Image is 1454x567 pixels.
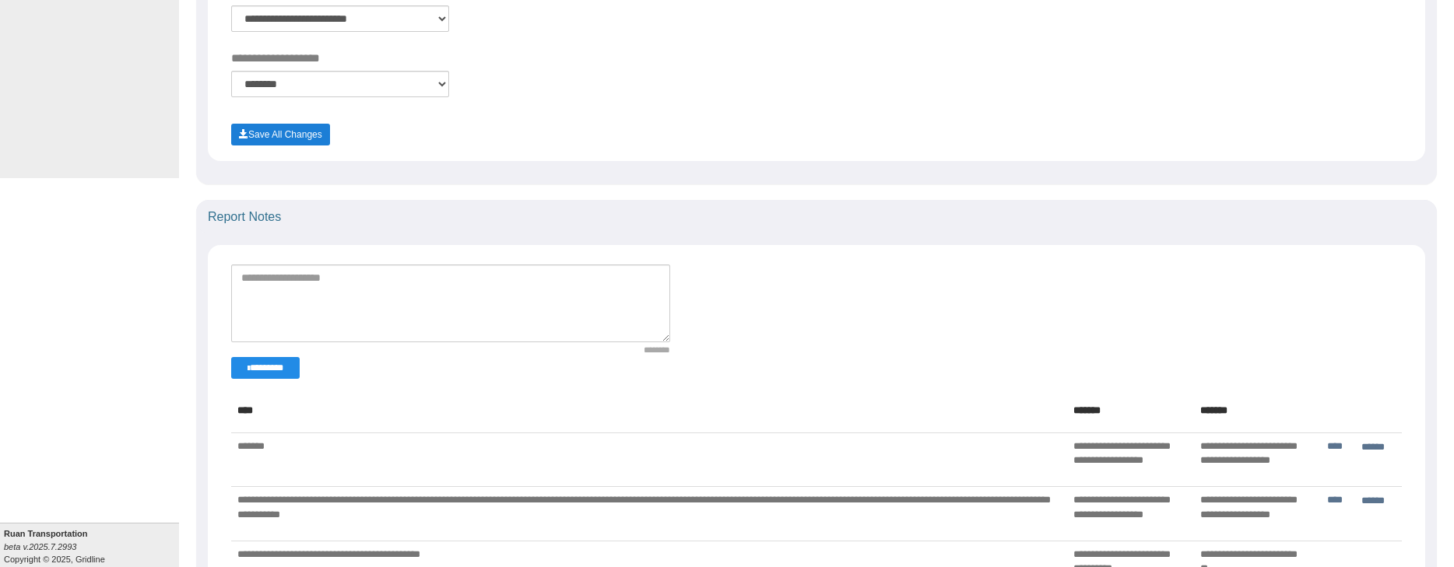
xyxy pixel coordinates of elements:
div: Report Notes [196,200,1437,234]
div: Copyright © 2025, Gridline [4,527,179,565]
button: Save [231,124,330,145]
button: Change Filter Options [231,357,300,379]
i: beta v.2025.7.2993 [4,542,76,551]
b: Ruan Transportation [4,529,88,538]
